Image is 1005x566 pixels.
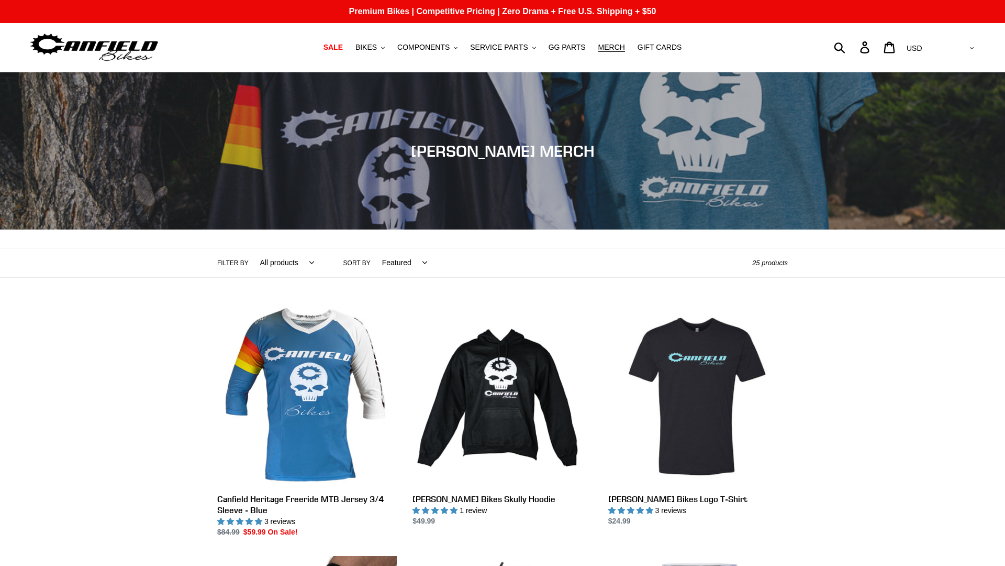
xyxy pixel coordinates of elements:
[549,43,586,52] span: GG PARTS
[318,40,348,55] a: SALE
[29,31,160,64] img: Canfield Bikes
[470,43,528,52] span: SERVICE PARTS
[632,40,687,55] a: GIFT CARDS
[343,258,371,268] label: Sort by
[752,259,788,267] span: 25 products
[593,40,630,55] a: MERCH
[543,40,591,55] a: GG PARTS
[840,36,866,59] input: Search
[392,40,463,55] button: COMPONENTS
[411,141,595,160] span: [PERSON_NAME] MERCH
[397,43,450,52] span: COMPONENTS
[465,40,541,55] button: SERVICE PARTS
[355,43,377,52] span: BIKES
[350,40,390,55] button: BIKES
[217,258,249,268] label: Filter by
[323,43,343,52] span: SALE
[598,43,625,52] span: MERCH
[638,43,682,52] span: GIFT CARDS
